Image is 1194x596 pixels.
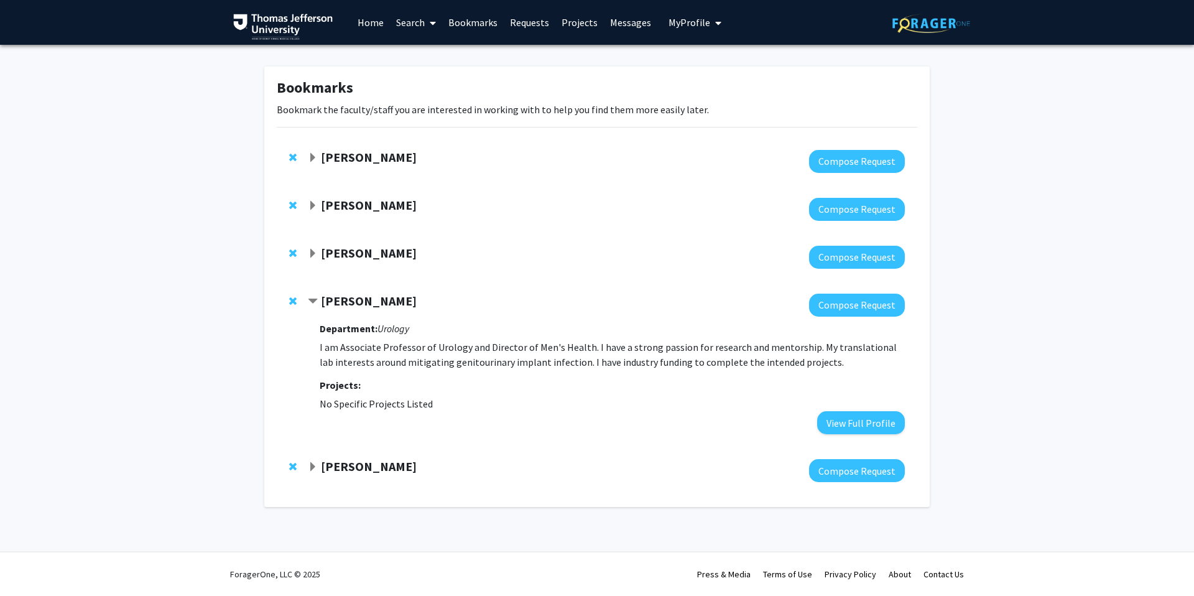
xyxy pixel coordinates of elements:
img: Thomas Jefferson University Logo [233,14,333,40]
a: Press & Media [697,569,751,580]
strong: Department: [320,322,377,335]
strong: Projects: [320,379,361,391]
strong: [PERSON_NAME] [321,245,417,261]
span: Expand Talar Tatarian Bookmark [308,462,318,472]
h1: Bookmarks [277,79,917,97]
button: Compose Request to Katie Hunzinger [809,150,905,173]
a: About [889,569,911,580]
a: Projects [555,1,604,44]
span: Remove Talar Tatarian from bookmarks [289,462,297,472]
strong: [PERSON_NAME] [321,197,417,213]
span: Expand Theresa Freeman Bookmark [308,201,318,211]
strong: [PERSON_NAME] [321,293,417,309]
a: Search [390,1,442,44]
span: My Profile [669,16,710,29]
span: Contract Paul Chung Bookmark [308,297,318,307]
div: ForagerOne, LLC © 2025 [230,552,320,596]
i: Urology [377,322,409,335]
span: Remove Katie Hunzinger from bookmarks [289,152,297,162]
span: Remove Elizabeth Wright-Jin from bookmarks [289,248,297,258]
span: No Specific Projects Listed [320,398,433,410]
button: View Full Profile [817,411,905,434]
p: I am Associate Professor of Urology and Director of Men's Health. I have a strong passion for res... [320,340,905,370]
strong: [PERSON_NAME] [321,459,417,474]
button: Compose Request to Elizabeth Wright-Jin [809,246,905,269]
button: Compose Request to Paul Chung [809,294,905,317]
span: Expand Katie Hunzinger Bookmark [308,153,318,163]
p: Bookmark the faculty/staff you are interested in working with to help you find them more easily l... [277,102,917,117]
span: Remove Paul Chung from bookmarks [289,296,297,306]
a: Home [351,1,390,44]
img: ForagerOne Logo [892,14,970,33]
button: Compose Request to Talar Tatarian [809,459,905,482]
a: Requests [504,1,555,44]
span: Expand Elizabeth Wright-Jin Bookmark [308,249,318,259]
a: Privacy Policy [825,569,876,580]
a: Bookmarks [442,1,504,44]
span: Remove Theresa Freeman from bookmarks [289,200,297,210]
button: Compose Request to Theresa Freeman [809,198,905,221]
strong: [PERSON_NAME] [321,149,417,165]
a: Messages [604,1,657,44]
iframe: Chat [9,540,53,587]
a: Terms of Use [763,569,812,580]
a: Contact Us [923,569,964,580]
